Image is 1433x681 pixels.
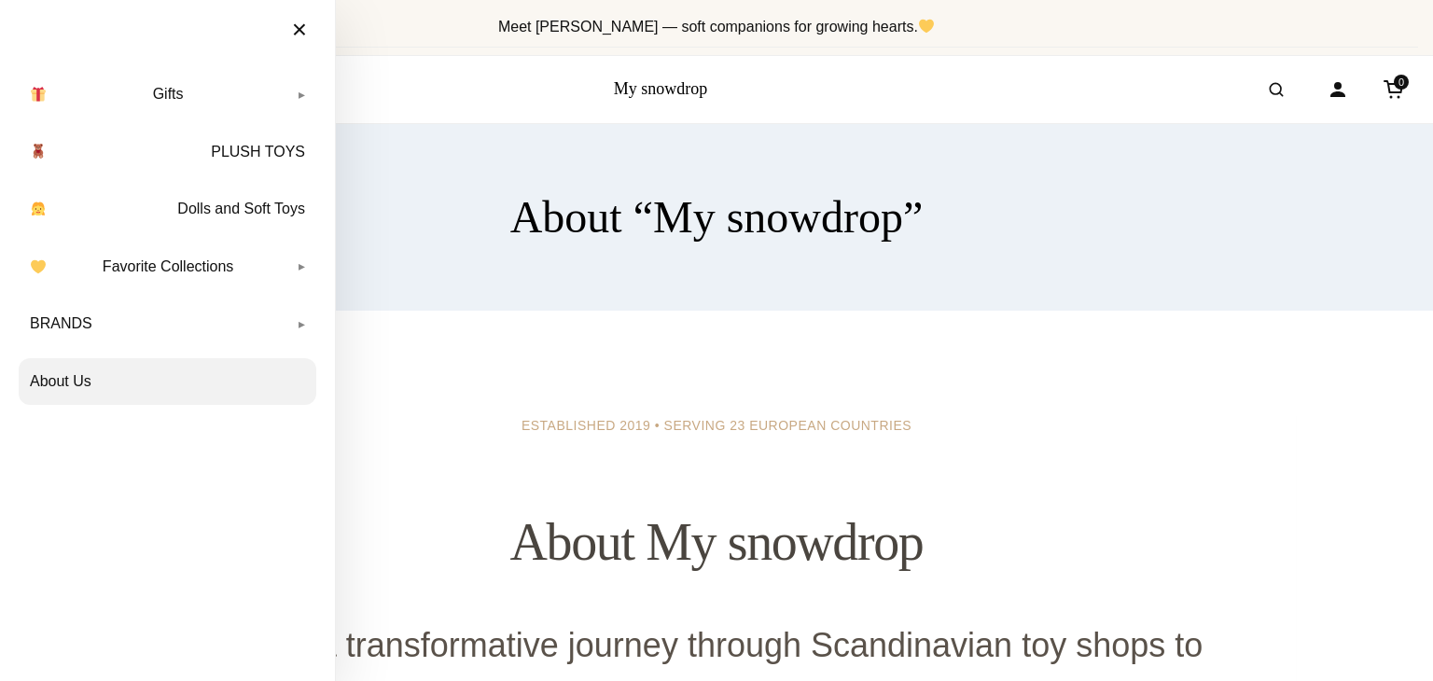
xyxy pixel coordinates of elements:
[31,87,46,102] img: 🎁
[31,259,46,274] img: 💛
[1373,69,1414,110] a: Cart
[1250,63,1302,116] button: Open search
[273,9,326,50] button: Close menu
[19,358,316,405] a: About Us
[31,202,46,216] img: 👧
[19,71,316,118] a: Gifts
[614,79,708,98] a: My snowdrop
[498,19,935,35] span: Meet [PERSON_NAME] — soft companions for growing hearts.
[919,19,934,34] img: 💛
[19,300,316,347] a: BRANDS
[19,129,316,175] a: PLUSH TOYS
[1317,69,1358,110] a: Account
[31,144,46,159] img: 🧸
[15,7,1418,48] div: Announcement
[212,415,1221,436] p: Established 2019 • Serving 23 European Countries
[1394,75,1409,90] span: 0
[19,186,316,232] a: Dolls and Soft Toys
[19,243,316,290] a: Favorite Collections
[212,514,1221,572] h1: About My snowdrop
[510,190,924,244] h1: About “My snowdrop”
